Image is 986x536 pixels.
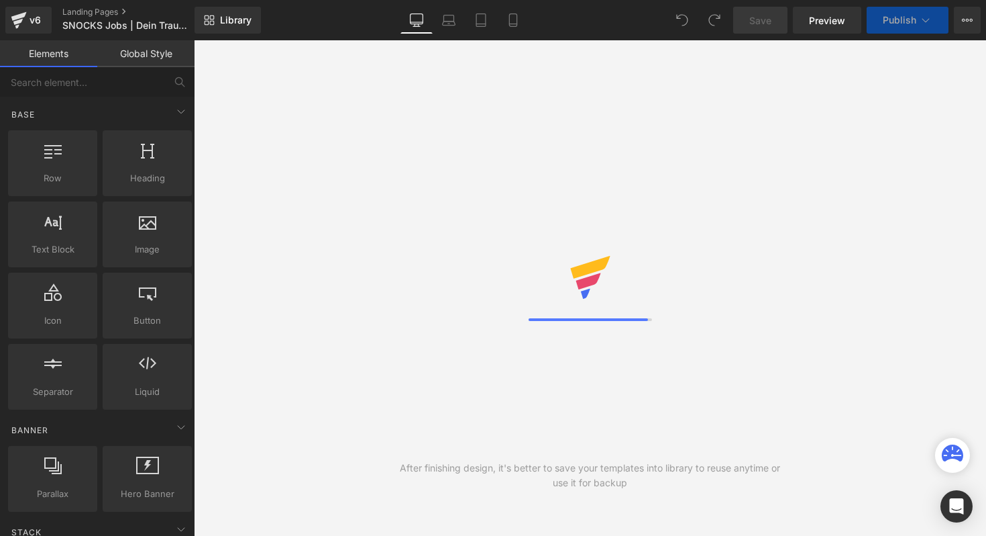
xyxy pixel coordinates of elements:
button: Publish [867,7,948,34]
span: Base [10,108,36,121]
span: Text Block [12,242,93,257]
button: Undo [669,7,696,34]
a: Tablet [465,7,497,34]
span: Banner [10,424,50,437]
a: v6 [5,7,52,34]
a: Landing Pages [62,7,217,17]
span: Preview [809,13,845,28]
a: Preview [793,7,861,34]
span: Liquid [107,385,188,399]
span: Image [107,242,188,257]
span: Button [107,314,188,328]
div: After finishing design, it's better to save your templates into library to reuse anytime or use i... [392,461,788,490]
span: Library [220,14,252,26]
span: Row [12,171,93,185]
button: Redo [701,7,728,34]
span: Save [749,13,771,28]
button: More [954,7,981,34]
span: Separator [12,385,93,399]
div: v6 [27,11,44,29]
a: Laptop [433,7,465,34]
a: Desktop [400,7,433,34]
span: SNOCKS Jobs | Dein Traumjob bei SNOCKS [62,20,191,31]
span: Heading [107,171,188,185]
div: Open Intercom Messenger [940,490,973,523]
a: Mobile [497,7,529,34]
span: Icon [12,314,93,328]
span: Parallax [12,487,93,501]
a: New Library [195,7,261,34]
span: Publish [883,15,916,26]
a: Global Style [97,40,195,67]
span: Hero Banner [107,487,188,501]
